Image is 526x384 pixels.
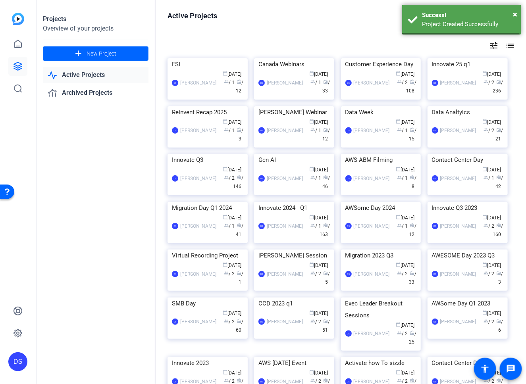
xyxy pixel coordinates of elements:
span: radio [323,378,328,383]
div: Contact Center Day [432,357,503,369]
span: group [224,79,229,84]
span: [DATE] [396,119,414,125]
h1: Active Projects [168,11,217,21]
span: / 160 [493,223,503,237]
span: group [397,223,402,228]
span: radio [410,330,414,335]
span: [DATE] [396,167,414,173]
span: calendar_today [396,215,401,219]
span: radio [410,175,414,180]
div: DS [432,271,438,277]
div: AWS ABM Filming [345,154,417,166]
mat-icon: list [505,41,514,50]
span: group [397,79,402,84]
div: Innovate 2023 [172,357,243,369]
span: group [397,271,402,275]
div: AWSome Day Q1 2023 [432,298,503,309]
span: / 60 [236,319,243,333]
div: DS [8,352,27,371]
span: group [484,271,489,275]
span: [DATE] [483,311,501,316]
div: [PERSON_NAME] [354,270,390,278]
span: radio [497,79,501,84]
span: / 25 [409,331,416,345]
div: DS [258,80,265,86]
div: AWSome Day 2024 [345,202,417,214]
span: calendar_today [223,310,227,315]
span: [DATE] [483,263,501,268]
div: [PERSON_NAME] [440,270,476,278]
div: Activate how To sizzle [345,357,417,369]
div: [PERSON_NAME] [354,127,390,134]
div: Data Week [345,106,417,118]
div: [PERSON_NAME] [440,318,476,326]
a: Active Projects [43,67,148,83]
div: Success! [422,11,515,20]
span: group [397,330,402,335]
span: / 2 [224,319,235,324]
div: [PERSON_NAME] [440,79,476,87]
div: DS [432,319,438,325]
span: [DATE] [309,311,328,316]
span: / 2 [484,319,495,324]
span: / 51 [322,319,330,333]
div: Projects [43,14,148,24]
span: radio [323,79,328,84]
span: group [484,175,489,180]
span: calendar_today [309,71,314,76]
span: calendar_today [483,71,487,76]
span: radio [237,79,241,84]
span: / 3 [497,271,503,285]
span: calendar_today [396,322,401,327]
div: Reinvent Recap 2025 [172,106,243,118]
div: DS [345,80,352,86]
div: [PERSON_NAME] [440,127,476,134]
span: / 33 [409,271,416,285]
span: radio [410,79,414,84]
span: × [513,10,518,19]
div: Project Created Successfully [422,20,515,29]
div: CCD 2023 q1 [258,298,330,309]
span: [DATE] [483,215,501,221]
span: [DATE] [483,71,501,77]
span: / 2 [484,378,495,384]
div: [PERSON_NAME] [180,79,216,87]
span: group [310,79,315,84]
span: calendar_today [223,71,227,76]
span: calendar_today [483,119,487,124]
span: group [397,378,402,383]
span: radio [410,378,414,383]
div: FSI [172,58,243,70]
span: group [397,175,402,180]
span: / 12 [236,80,243,94]
div: AWESOME Day 2023 Q3 [432,250,503,261]
span: radio [323,319,328,323]
mat-icon: message [506,364,516,374]
span: [DATE] [309,370,328,376]
span: / 108 [406,80,416,94]
span: / 33 [322,80,330,94]
div: Canada Webinars [258,58,330,70]
div: DS [432,175,438,182]
span: group [484,127,489,132]
span: calendar_today [396,167,401,171]
span: group [224,378,229,383]
span: [DATE] [396,263,414,268]
span: calendar_today [483,215,487,219]
div: DS [172,80,178,86]
span: / 8 [410,175,416,189]
span: radio [497,127,501,132]
span: radio [497,223,501,228]
span: [DATE] [223,71,241,77]
span: [DATE] [309,71,328,77]
span: / 1 [484,175,495,181]
div: [PERSON_NAME] [440,222,476,230]
span: / 2 [484,128,495,133]
span: radio [410,223,414,228]
div: Data Analtyics [432,106,503,118]
span: / 2 [397,331,408,336]
span: / 1 [397,128,408,133]
span: group [484,79,489,84]
span: / 6 [497,319,503,333]
img: blue-gradient.svg [12,13,24,25]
